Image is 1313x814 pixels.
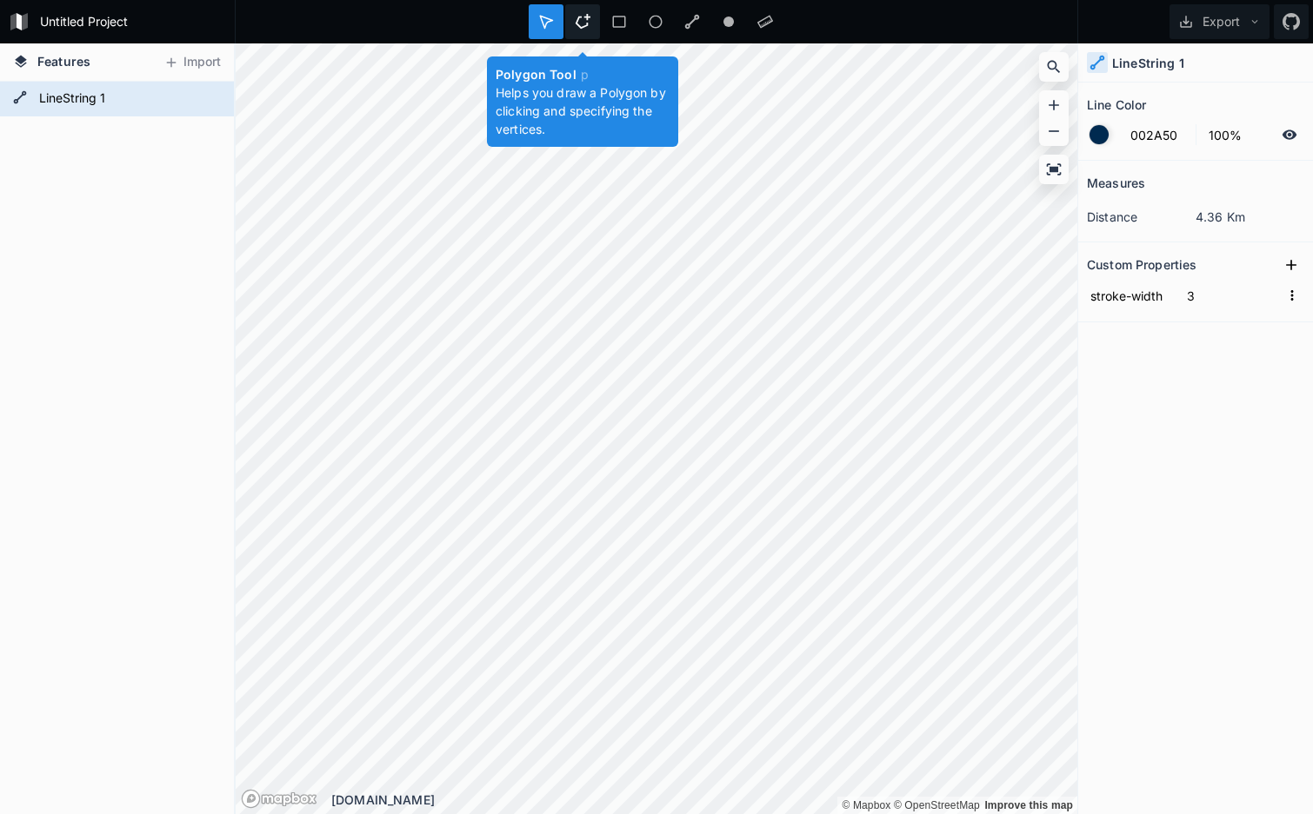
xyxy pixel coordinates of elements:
[1087,282,1175,308] input: Name
[1087,208,1196,226] dt: distance
[894,799,980,811] a: OpenStreetMap
[1170,4,1270,39] button: Export
[496,65,670,83] h4: Polygon Tool
[496,83,670,138] p: Helps you draw a Polygon by clicking and specifying the vertices.
[984,799,1073,811] a: Map feedback
[1087,91,1146,118] h2: Line Color
[241,789,317,809] a: Mapbox logo
[1196,208,1304,226] dd: 4.36 Km
[581,67,589,82] span: p
[1087,251,1196,278] h2: Custom Properties
[1112,54,1184,72] h4: LineString 1
[1183,282,1280,308] input: Empty
[842,799,890,811] a: Mapbox
[331,791,1077,809] div: [DOMAIN_NAME]
[155,49,230,76] button: Import
[37,52,90,70] span: Features
[1087,169,1145,196] h2: Measures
